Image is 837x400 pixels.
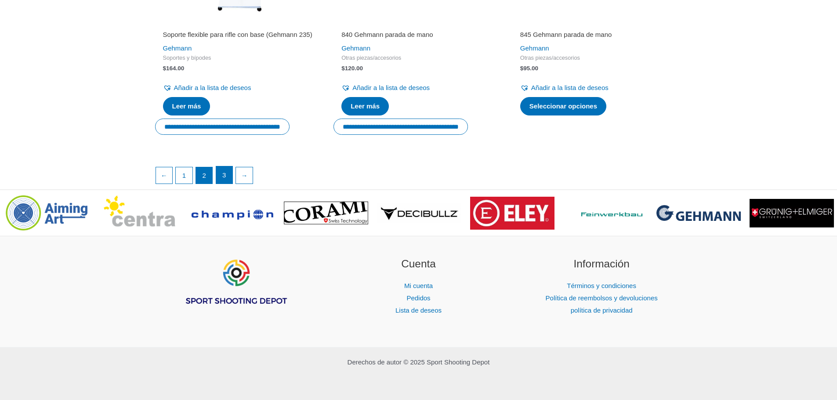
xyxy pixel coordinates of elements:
font: $ [520,65,524,72]
a: → [236,167,253,184]
aside: Widget de pie de página 1 [155,256,316,327]
aside: Widget de pie de página 3 [521,256,682,316]
img: logotipo de la marca [470,197,554,230]
font: ← [161,172,167,179]
font: Seleccionar opciones [529,102,597,110]
a: Página 1 [176,167,192,184]
font: Información [574,258,630,270]
font: $ [163,65,167,72]
aside: Widget de pie de página 2 [338,256,499,316]
a: Gehmann [341,44,370,52]
font: Leer más [351,102,380,110]
iframe: Customer reviews powered by Trustpilot [341,18,496,29]
iframe: Customer reviews powered by Trustpilot [163,18,317,29]
font: Añadir a la lista de deseos [352,84,430,91]
font: 845 Gehmann parada de mano [520,31,612,38]
a: Lista de deseos [395,306,442,314]
font: $ [341,65,345,72]
a: 845 Gehmann parada de mano [520,30,674,42]
font: Leer más [172,102,201,110]
font: Soporte flexible para rifle con base (Gehmann 235) [163,31,312,38]
font: 164.00 [166,65,184,72]
nav: Cuenta [338,280,499,317]
a: Gehmann [520,44,549,52]
font: 2 [202,172,206,179]
a: Mi cuenta [404,282,433,289]
iframe: Customer reviews powered by Trustpilot [520,18,674,29]
a: 840 Gehmann parada de mano [341,30,496,42]
a: Más información sobre el “840 Gehmann Handstop” [341,97,389,115]
a: Gehmann [163,44,192,52]
a: Pedidos [406,294,430,302]
font: 840 Gehmann parada de mano [341,31,433,38]
font: 120.00 [345,65,363,72]
a: Añadir a la lista de deseos [341,82,430,94]
a: ← [156,167,173,184]
a: Soporte flexible para rifle con base (Gehmann 235) [163,30,317,42]
a: Añadir a la lista de deseos [520,82,609,94]
font: Cuenta [401,258,436,270]
a: Seleccione opciones para “845 Gehmann handstop” [520,97,606,115]
font: Derechos de autor © 2025 Sport Shooting Depot [348,358,490,366]
font: 1 [182,172,186,179]
font: Añadir a la lista de deseos [174,84,251,91]
nav: Información [521,280,682,317]
font: → [241,172,247,179]
font: Añadir a la lista de deseos [531,84,609,91]
span: Página 2 [196,167,213,184]
a: Política de reembolsos y devoluciones [546,294,658,302]
nav: Paginación de productos [155,166,682,189]
font: Soportes y bípodes [163,54,211,61]
font: Otras piezas/accesorios [341,54,401,61]
a: política de privacidad [571,306,633,314]
font: Otras piezas/accesorios [520,54,580,61]
font: 3 [222,171,226,179]
a: Más información sobre el soporte flexible para fusil con base (Gehmann 235) [163,97,210,115]
font: 95.00 [523,65,538,72]
a: Añadir a la lista de deseos [163,82,251,94]
a: Página 3 [216,166,233,184]
a: Términos y condiciones [567,282,636,289]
